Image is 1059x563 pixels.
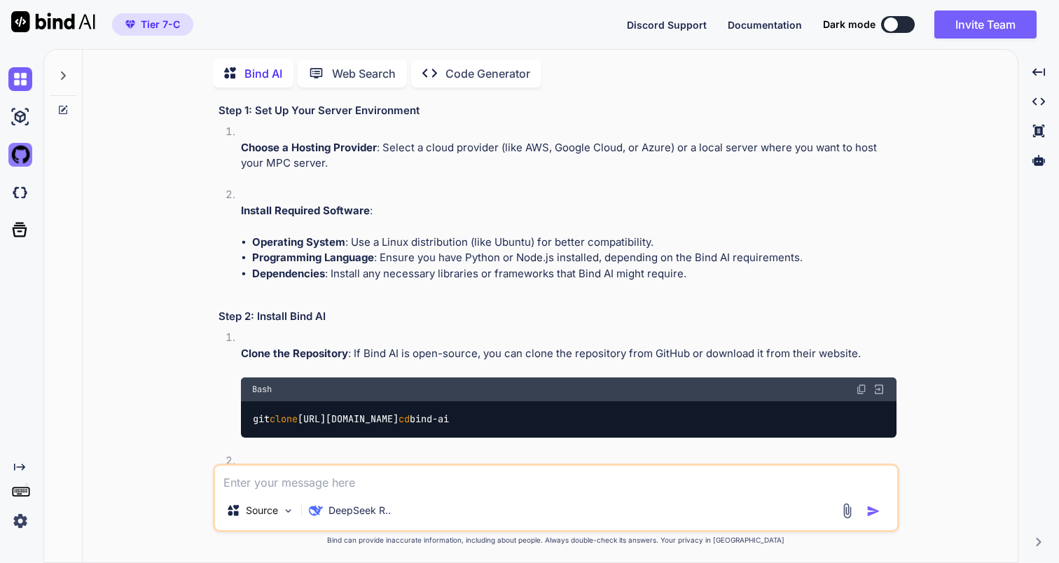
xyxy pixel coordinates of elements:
img: icon [866,504,880,518]
p: Source [246,503,278,517]
button: premiumTier 7-C [112,13,193,36]
img: copy [856,384,867,395]
li: : Use a Linux distribution (like Ubuntu) for better compatibility. [252,235,897,251]
li: : Install any necessary libraries or frameworks that Bind AI might require. [252,266,897,282]
img: Open in Browser [873,383,885,396]
button: Invite Team [934,11,1037,39]
strong: Operating System [252,235,345,249]
img: Bind AI [11,11,95,32]
strong: Programming Language [252,251,374,264]
span: Tier 7-C [141,18,180,32]
img: DeepSeek R1 (671B-Full) [309,503,323,517]
button: Documentation [728,18,802,32]
p: Code Generator [445,65,530,82]
p: Bind AI [244,65,282,82]
strong: Install Required Software [241,204,370,217]
p: DeepSeek R.. [328,503,391,517]
code: git [URL][DOMAIN_NAME] bind-ai [252,412,450,426]
img: settings [8,509,32,533]
button: Discord Support [627,18,707,32]
img: chat [8,67,32,91]
span: Bash [252,384,272,395]
strong: Dependencies [252,267,325,280]
span: Dark mode [823,18,875,32]
strong: Clone the Repository [241,347,348,360]
img: githubLight [8,143,32,167]
p: : If Bind AI is open-source, you can clone the repository from GitHub or download it from their w... [241,346,897,362]
p: : Select a cloud provider (like AWS, Google Cloud, or Azure) or a local server where you want to ... [241,140,897,172]
span: cd [399,413,410,426]
li: : Ensure you have Python or Node.js installed, depending on the Bind AI requirements. [252,250,897,266]
p: Bind can provide inaccurate information, including about people. Always double-check its answers.... [213,535,899,545]
span: clone [270,413,298,426]
p: Web Search [332,65,396,82]
span: Discord Support [627,19,707,31]
strong: Choose a Hosting Provider [241,141,377,154]
p: : [241,203,897,219]
img: premium [125,20,135,29]
img: Pick Models [282,505,294,517]
span: Documentation [728,19,802,31]
img: darkCloudIdeIcon [8,181,32,204]
h3: Step 1: Set Up Your Server Environment [219,103,897,119]
img: attachment [839,503,855,519]
img: ai-studio [8,105,32,129]
h3: Step 2: Install Bind AI [219,309,897,325]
